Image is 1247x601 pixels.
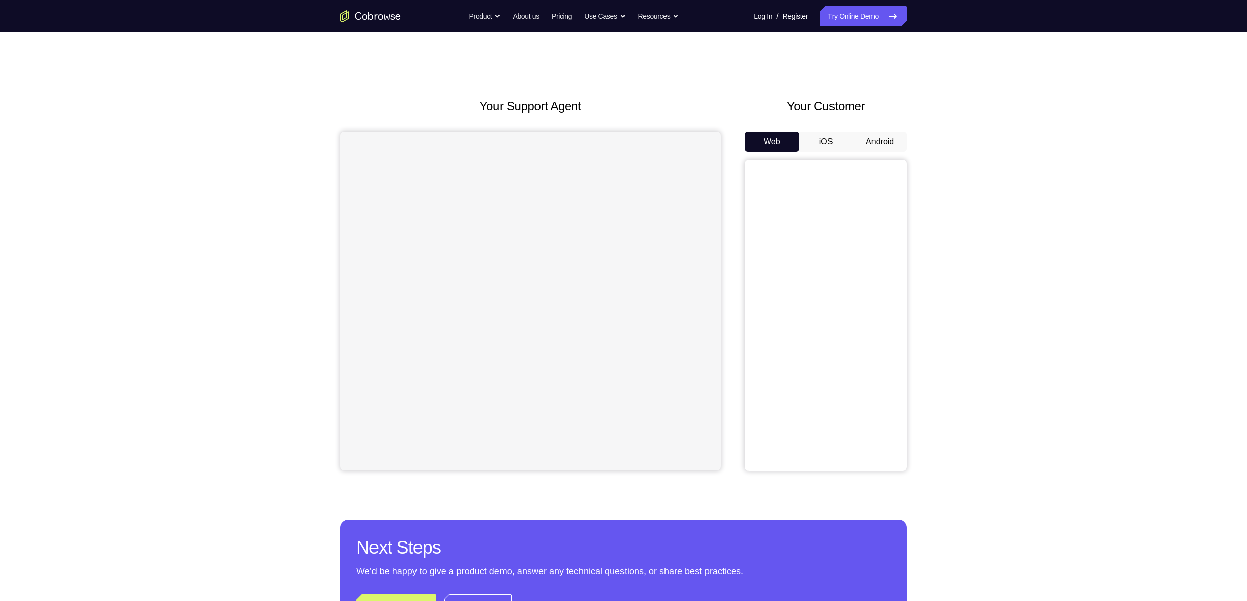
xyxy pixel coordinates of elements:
[584,6,626,26] button: Use Cases
[340,10,401,22] a: Go to the home page
[853,132,907,152] button: Android
[552,6,572,26] a: Pricing
[340,132,721,470] iframe: Agent
[356,564,891,578] p: We’d be happy to give a product demo, answer any technical questions, or share best practices.
[754,6,772,26] a: Log In
[638,6,679,26] button: Resources
[340,97,721,115] h2: Your Support Agent
[356,536,891,560] h2: Next Steps
[745,97,907,115] h2: Your Customer
[469,6,501,26] button: Product
[513,6,539,26] a: About us
[745,132,799,152] button: Web
[820,6,907,26] a: Try Online Demo
[776,10,778,22] span: /
[799,132,853,152] button: iOS
[783,6,808,26] a: Register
